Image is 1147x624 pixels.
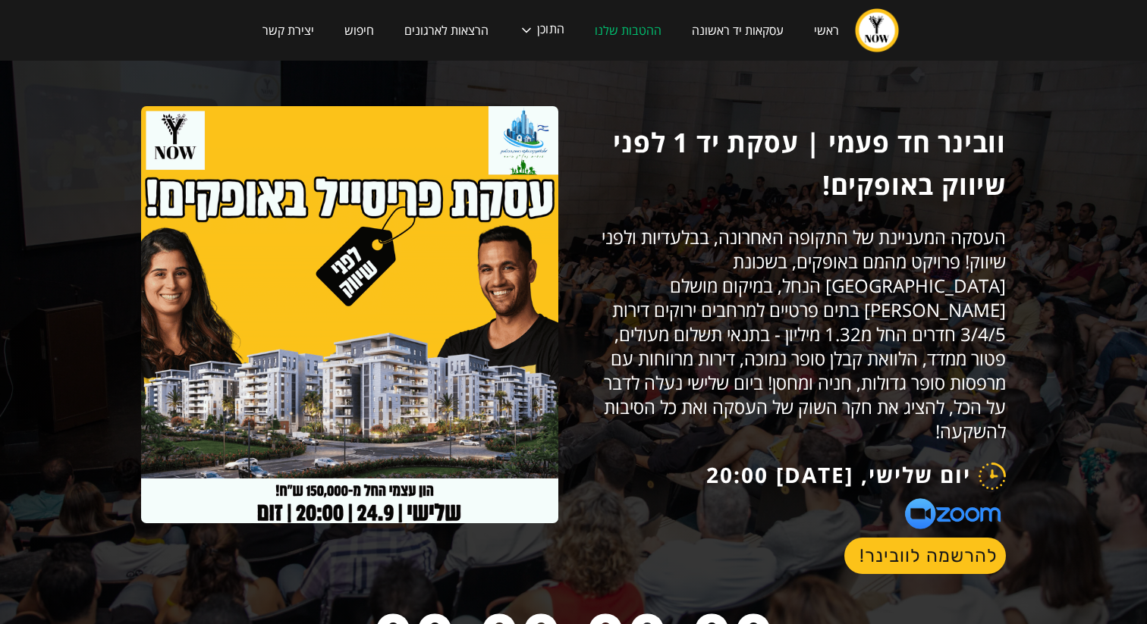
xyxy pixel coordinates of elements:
[580,9,677,52] a: ההטבות שלנו
[799,9,854,52] a: ראשי
[844,538,1006,574] a: להרשמה לוובינר!
[504,8,580,53] div: התוכן
[706,463,768,490] h1: 20:00
[589,225,1006,444] h6: העסקה המעניינת של התקופה האחרונה, בבלעדיות ולפני שיווק! פרויקט מהמם באופקים, בשכונת [GEOGRAPHIC_D...
[389,9,504,52] a: הרצאות לארגונים
[776,463,853,490] h1: [DATE]
[329,9,389,52] a: חיפוש
[677,9,799,52] a: עסקאות יד ראשונה
[861,463,971,490] h1: יום שלישי,
[854,8,900,53] a: home
[247,9,329,52] a: יצירת קשר
[537,23,564,38] div: התוכן
[589,121,1006,206] h1: וובינר חד פעמי | עסקת יד 1 לפני שיווק באופקים!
